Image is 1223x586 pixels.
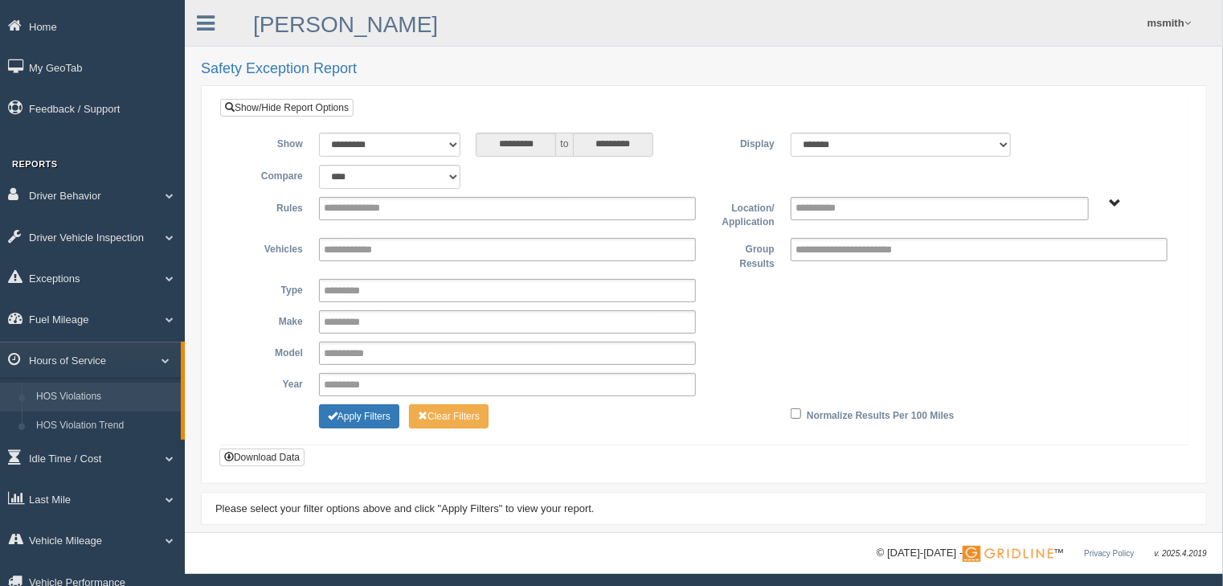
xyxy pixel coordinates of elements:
span: to [556,133,572,157]
button: Download Data [219,449,305,466]
span: v. 2025.4.2019 [1155,549,1207,558]
label: Year [232,373,311,392]
a: HOS Violations [29,383,181,412]
label: Rules [232,197,311,216]
span: Please select your filter options above and click "Apply Filters" to view your report. [215,502,595,514]
a: Show/Hide Report Options [220,99,354,117]
button: Change Filter Options [319,404,399,428]
label: Normalize Results Per 100 Miles [807,404,954,424]
label: Show [232,133,311,152]
h2: Safety Exception Report [201,61,1207,77]
label: Type [232,279,311,298]
label: Display [704,133,783,152]
a: [PERSON_NAME] [253,12,438,37]
label: Location/ Application [704,197,783,230]
a: Privacy Policy [1084,549,1134,558]
button: Change Filter Options [409,404,489,428]
label: Make [232,310,311,330]
label: Vehicles [232,238,311,257]
label: Compare [232,165,311,184]
img: Gridline [963,546,1053,562]
div: © [DATE]-[DATE] - ™ [877,545,1207,562]
label: Model [232,342,311,361]
label: Group Results [704,238,783,271]
a: HOS Violation Trend [29,412,181,441]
